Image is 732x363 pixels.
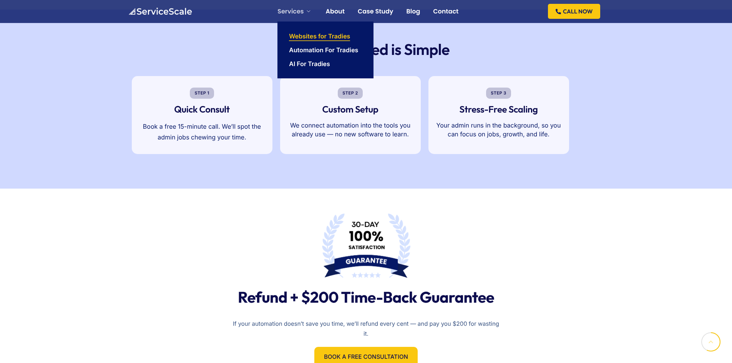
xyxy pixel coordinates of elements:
div: Domain Overview [29,45,69,50]
img: website_grey.svg [12,20,18,26]
a: Services [277,8,312,15]
span: Book a Free Consultation [324,354,408,360]
a: AI For Tradies [289,61,330,67]
p: Your admin runs in the background, so you can focus on jobs, growth, and life. [432,121,565,139]
h3: Stress-Free Scaling [432,104,565,115]
a: Websites for Tradies [289,33,350,39]
p: If your automation doesn’t save you time, we’ll refund every cent — and pay you $200 for wasting it. [230,319,502,339]
h2: Getting Started is Simple [132,40,601,59]
h2: Refund + $200 Time-Back Guarantee [230,288,502,307]
a: Blog [406,8,420,15]
a: CALL NOW [548,4,600,19]
a: ServiceScale logo representing business automation for tradies [128,7,192,15]
img: tab_keywords_by_traffic_grey.svg [76,45,83,51]
h6: STEP 2 [338,88,362,99]
a: Contact [433,8,458,15]
span: CALL NOW [563,8,593,14]
a: Case Study [358,8,393,15]
h3: Quick Consult [136,104,269,115]
p: Book a free 15-minute call. We’ll spot the admin jobs chewing your time. [136,121,269,143]
img: logo_orange.svg [12,12,18,18]
h6: STEP 3 [486,88,511,99]
div: Domain: [DOMAIN_NAME] [20,20,85,26]
p: We connect automation into the tools you already use — no new software to learn. [284,121,417,139]
div: Keywords by Traffic [85,45,129,50]
div: v 4.0.25 [22,12,38,18]
h3: Custom Setup [284,104,417,115]
a: Automation For Tradies [289,47,358,53]
img: tab_domain_overview_orange.svg [21,45,27,51]
img: ServiceScale logo representing business automation for tradies [128,8,192,15]
h6: STEP 1 [190,88,214,99]
a: About [326,8,345,15]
